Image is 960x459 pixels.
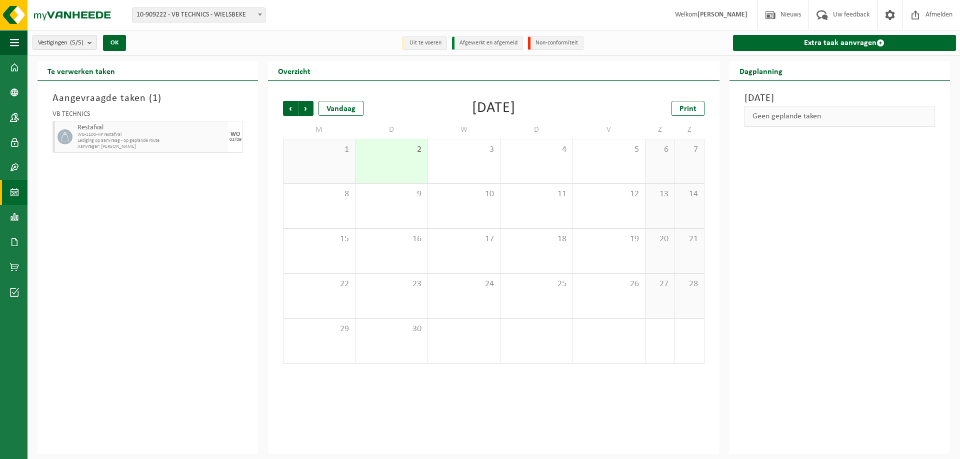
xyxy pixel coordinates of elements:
[528,36,583,50] li: Non-conformiteit
[679,105,696,113] span: Print
[70,39,83,46] count: (5/5)
[402,36,447,50] li: Uit te voeren
[500,121,573,139] td: D
[52,91,243,106] h3: Aangevraagde taken ( )
[318,101,363,116] div: Vandaag
[132,8,265,22] span: 10-909222 - VB TECHNICS - WIELSBEKE
[433,189,495,200] span: 10
[578,144,640,155] span: 5
[360,144,422,155] span: 2
[152,93,158,103] span: 1
[360,234,422,245] span: 16
[671,101,704,116] a: Print
[578,234,640,245] span: 19
[288,324,350,335] span: 29
[650,279,669,290] span: 27
[675,121,704,139] td: Z
[433,279,495,290] span: 24
[360,279,422,290] span: 23
[298,101,313,116] span: Volgende
[578,189,640,200] span: 12
[283,101,298,116] span: Vorige
[288,234,350,245] span: 15
[650,234,669,245] span: 20
[680,279,699,290] span: 28
[744,91,935,106] h3: [DATE]
[505,189,567,200] span: 11
[132,7,265,22] span: 10-909222 - VB TECHNICS - WIELSBEKE
[697,11,747,18] strong: [PERSON_NAME]
[355,121,428,139] td: D
[578,279,640,290] span: 26
[505,279,567,290] span: 25
[77,144,225,150] span: Aanvrager: [PERSON_NAME]
[680,234,699,245] span: 21
[650,189,669,200] span: 13
[77,132,225,138] span: WB-1100-HP restafval
[733,35,956,51] a: Extra taak aanvragen
[32,35,97,50] button: Vestigingen(5/5)
[452,36,523,50] li: Afgewerkt en afgemeld
[680,189,699,200] span: 14
[360,324,422,335] span: 30
[433,234,495,245] span: 17
[680,144,699,155] span: 7
[38,35,83,50] span: Vestigingen
[103,35,126,51] button: OK
[268,61,320,80] h2: Overzicht
[288,279,350,290] span: 22
[52,111,243,121] div: VB TECHNICS
[37,61,125,80] h2: Te verwerken taken
[360,189,422,200] span: 9
[472,101,515,116] div: [DATE]
[288,189,350,200] span: 8
[229,137,241,142] div: 03/09
[283,121,355,139] td: M
[433,144,495,155] span: 3
[744,106,935,127] div: Geen geplande taken
[505,234,567,245] span: 18
[230,131,240,137] div: WO
[729,61,792,80] h2: Dagplanning
[573,121,645,139] td: V
[505,144,567,155] span: 4
[77,138,225,144] span: Lediging op aanvraag - op geplande route
[428,121,500,139] td: W
[77,124,225,132] span: Restafval
[645,121,675,139] td: Z
[650,144,669,155] span: 6
[288,144,350,155] span: 1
